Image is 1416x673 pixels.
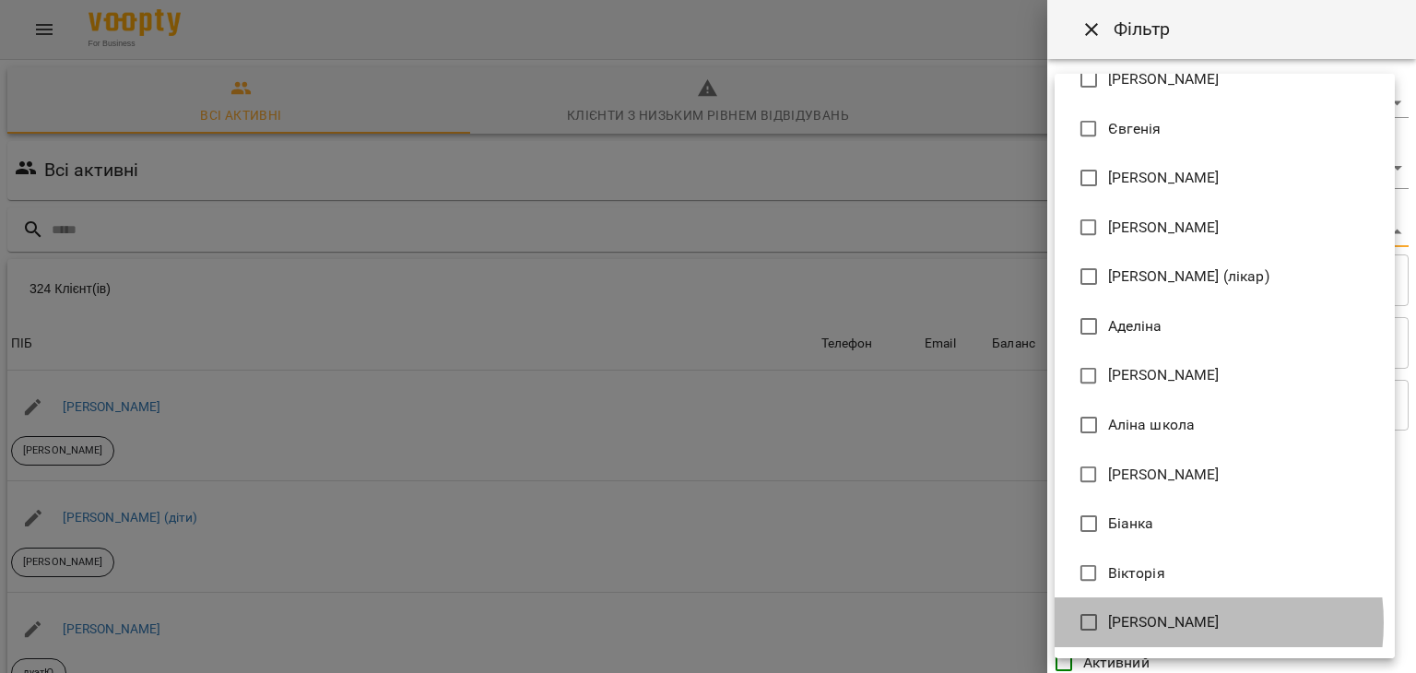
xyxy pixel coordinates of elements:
[1108,217,1220,239] span: [PERSON_NAME]
[1108,68,1220,90] span: [PERSON_NAME]
[1108,118,1162,140] span: Євгенія
[1108,315,1162,337] span: Аделіна
[1108,364,1220,386] span: [PERSON_NAME]
[1108,266,1269,288] span: [PERSON_NAME] (лікар)
[1108,611,1220,633] span: [PERSON_NAME]
[1108,464,1220,486] span: [PERSON_NAME]
[1108,562,1165,584] span: Вікторія
[1108,414,1196,436] span: Аліна школа
[1108,513,1154,535] span: Біанка
[1108,167,1220,189] span: [PERSON_NAME]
